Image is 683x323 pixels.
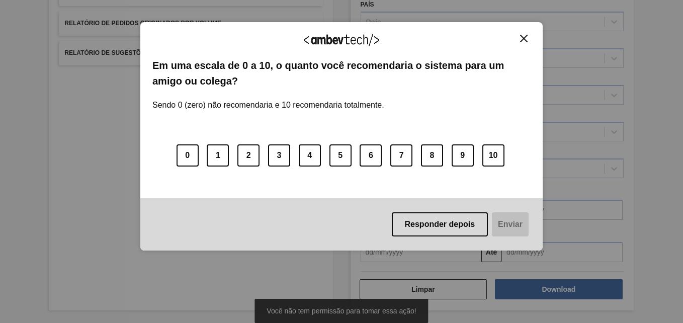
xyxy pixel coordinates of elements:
img: Logo Ambevtech [304,34,379,46]
button: 8 [421,144,443,167]
label: Sendo 0 (zero) não recomendaria e 10 recomendaria totalmente. [152,89,384,110]
button: 10 [482,144,504,167]
label: Em uma escala de 0 a 10, o quanto você recomendaria o sistema para um amigo ou colega? [152,58,531,89]
button: 3 [268,144,290,167]
button: 9 [452,144,474,167]
img: Close [520,35,528,42]
button: 4 [299,144,321,167]
button: Close [517,34,531,43]
button: 5 [329,144,352,167]
button: 7 [390,144,412,167]
button: 1 [207,144,229,167]
button: Responder depois [392,212,488,236]
button: 2 [237,144,260,167]
button: 0 [177,144,199,167]
button: 6 [360,144,382,167]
